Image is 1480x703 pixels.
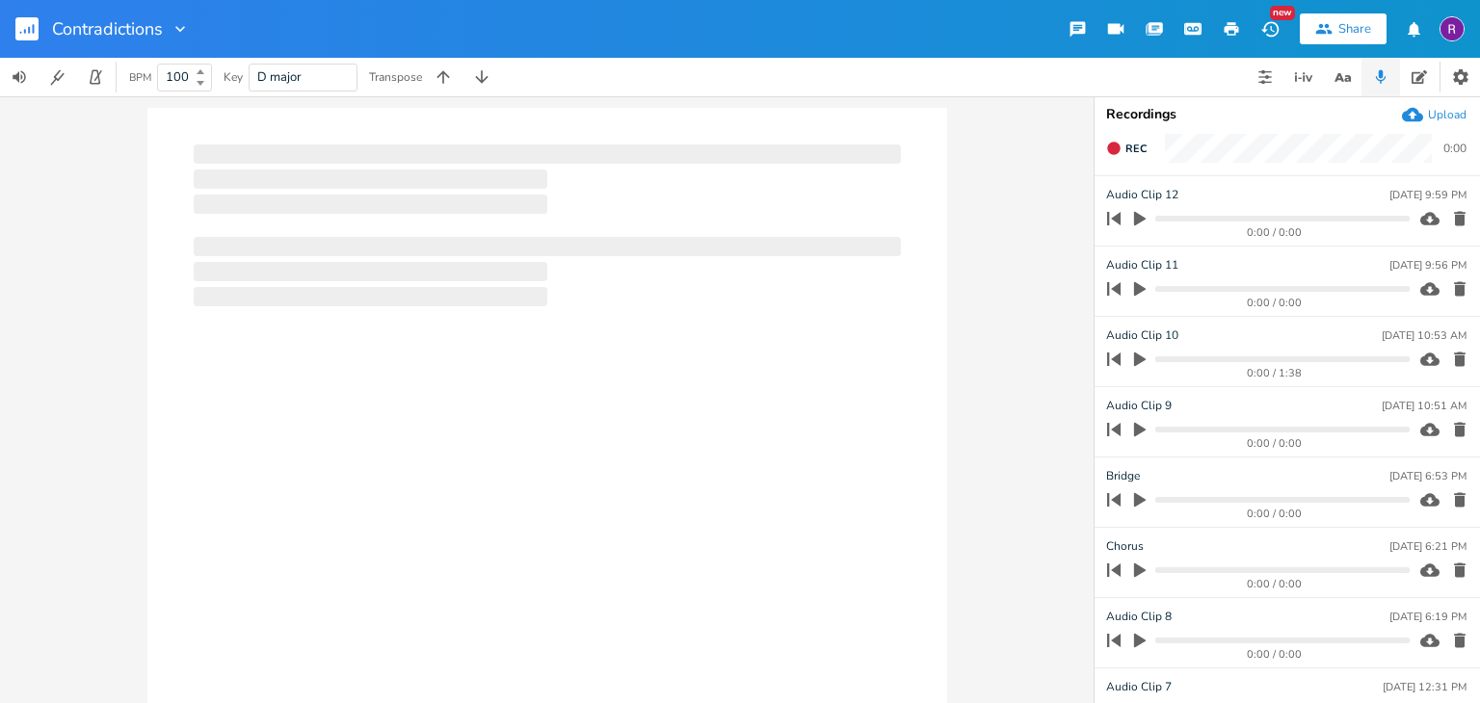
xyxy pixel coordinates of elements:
[1270,6,1295,20] div: New
[1106,537,1144,556] span: Chorus
[1389,190,1467,200] div: [DATE] 9:59 PM
[1125,142,1147,156] span: Rec
[1382,330,1467,341] div: [DATE] 10:53 AM
[1389,541,1467,552] div: [DATE] 6:21 PM
[1140,579,1410,589] div: 0:00 / 0:00
[1106,186,1178,204] span: Audio Clip 12
[1140,368,1410,378] div: 0:00 / 1:38
[1106,467,1140,485] span: Bridge
[1140,227,1410,238] div: 0:00 / 0:00
[1140,438,1410,449] div: 0:00 / 0:00
[1106,326,1178,345] span: Audio Clip 10
[1106,608,1172,626] span: Audio Clip 8
[1140,649,1410,660] div: 0:00 / 0:00
[1251,12,1289,46] button: New
[1106,256,1178,274] span: Audio Clip 11
[1389,612,1467,622] div: [DATE] 6:19 PM
[1300,13,1387,44] button: Share
[1389,471,1467,482] div: [DATE] 6:53 PM
[1140,508,1410,519] div: 0:00 / 0:00
[52,20,163,38] span: Contradictions
[1106,108,1468,121] div: Recordings
[369,71,422,83] div: Transpose
[1440,16,1465,41] img: Ryan Morgan
[1443,143,1467,154] div: 0:00
[1382,401,1467,411] div: [DATE] 10:51 AM
[129,72,151,83] div: BPM
[1140,298,1410,308] div: 0:00 / 0:00
[1106,678,1172,696] span: Audio Clip 7
[1106,397,1172,415] span: Audio Clip 9
[224,71,243,83] div: Key
[1338,20,1371,38] div: Share
[1428,107,1467,122] div: Upload
[1389,260,1467,271] div: [DATE] 9:56 PM
[1098,133,1154,164] button: Rec
[257,68,302,86] span: D major
[1402,104,1467,125] button: Upload
[1383,682,1467,692] div: [DATE] 12:31 PM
